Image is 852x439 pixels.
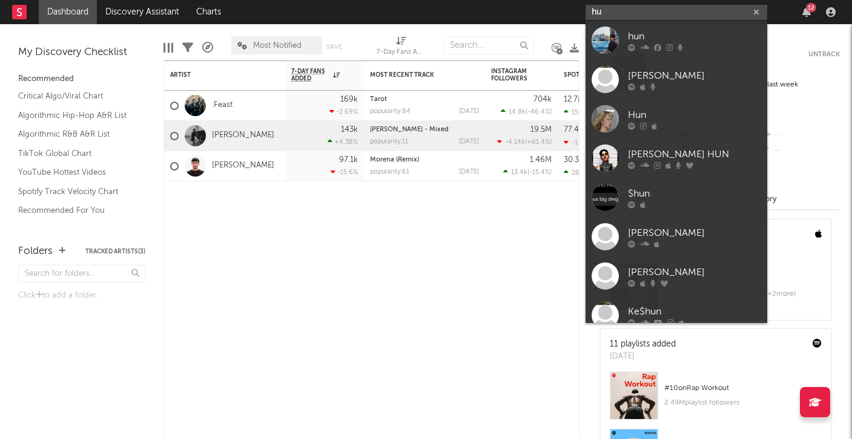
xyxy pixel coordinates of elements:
[370,96,387,103] a: Tarot
[628,108,761,122] div: Hun
[564,71,655,79] div: Spotify Monthly Listeners
[18,185,133,198] a: Spotify Track Velocity Chart
[328,138,358,146] div: +4.38 %
[628,226,761,240] div: [PERSON_NAME]
[18,89,133,103] a: Critical Algo/Viral Chart
[586,138,767,178] a: [PERSON_NAME] HUN
[527,109,550,115] span: -46.4 %
[370,138,408,145] div: popularity: 11
[529,169,550,176] span: -15.4 %
[202,30,213,65] div: A&R Pipeline
[182,30,193,65] div: Filters
[370,126,449,133] a: [PERSON_NAME] - Mixed
[18,109,133,122] a: Algorithmic Hip-Hop A&R List
[170,71,261,79] div: Artist
[18,128,133,141] a: Algorithmic R&B A&R List
[18,288,145,303] div: Click to add a folder.
[491,68,533,82] div: Instagram Followers
[564,156,586,164] div: 30.3M
[806,3,816,12] div: 12
[501,108,552,115] div: ( )
[628,186,761,201] div: $hun
[18,204,133,217] a: Recommended For You
[628,265,761,279] div: [PERSON_NAME]
[370,71,461,79] div: Most Recent Track
[341,126,358,134] div: 143k
[163,30,173,65] div: Edit Columns
[628,147,761,161] div: [PERSON_NAME] HUN
[212,161,274,171] a: [PERSON_NAME]
[564,169,587,177] div: 269k
[530,156,552,164] div: 1.46M
[586,99,767,138] a: Hun
[586,5,767,20] input: Search for artists
[586,217,767,256] a: [PERSON_NAME]
[370,157,419,163] a: Morena (Remix)
[503,168,552,176] div: ( )
[85,249,145,255] button: Tracked Artists(3)
[459,169,479,175] div: [DATE]
[601,371,831,429] a: #10onRap Workout2.49Mplaylist followers
[340,96,358,103] div: 169k
[18,45,145,60] div: My Discovery Checklist
[331,168,358,176] div: -15.6 %
[586,296,767,335] a: Ke$hun
[370,108,411,115] div: popularity: 84
[459,138,479,145] div: [DATE]
[497,138,552,146] div: ( )
[628,68,761,83] div: [PERSON_NAME]
[212,100,233,111] a: .Feast
[564,126,586,134] div: 77.4M
[370,169,409,175] div: popularity: 61
[759,127,840,143] div: --
[808,48,840,60] button: Untrack
[253,42,302,50] span: Most Notified
[377,30,425,65] div: 7-Day Fans Added (7-Day Fans Added)
[664,395,822,410] div: 2.49M playlist followers
[628,29,761,44] div: hun
[759,143,840,158] div: --
[326,44,342,50] button: Save
[511,169,527,176] span: 13.4k
[291,68,330,82] span: 7-Day Fans Added
[18,265,145,282] input: Search for folders...
[505,139,525,146] span: -4.14k
[18,72,145,86] div: Recommended
[370,126,479,133] div: Luther - Mixed
[339,156,358,164] div: 97.1k
[443,36,534,54] input: Search...
[628,304,761,319] div: Ke$hun
[377,45,425,60] div: 7-Day Fans Added (7-Day Fans Added)
[18,166,133,179] a: YouTube Hottest Videos
[610,338,679,351] div: 11 playlists added
[586,178,767,217] a: $hun
[802,7,811,17] button: 12
[564,138,592,146] div: -1.12M
[564,96,584,103] div: 12.7M
[533,96,552,103] div: 704k
[212,131,274,141] a: [PERSON_NAME]
[586,60,767,99] a: [PERSON_NAME]
[564,108,586,116] div: 150k
[370,157,479,163] div: Morena (Remix)
[664,381,822,395] div: # 10 on Rap Workout
[18,244,53,259] div: Folders
[586,21,767,60] a: hun
[530,126,552,134] div: 19.5M
[459,108,479,115] div: [DATE]
[329,108,358,115] div: -2.69 %
[527,139,550,146] span: +61.4 %
[370,96,479,103] div: Tarot
[509,109,526,115] span: 14.8k
[18,147,133,160] a: TikTok Global Chart
[610,351,679,363] div: [DATE]
[586,256,767,296] a: [PERSON_NAME]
